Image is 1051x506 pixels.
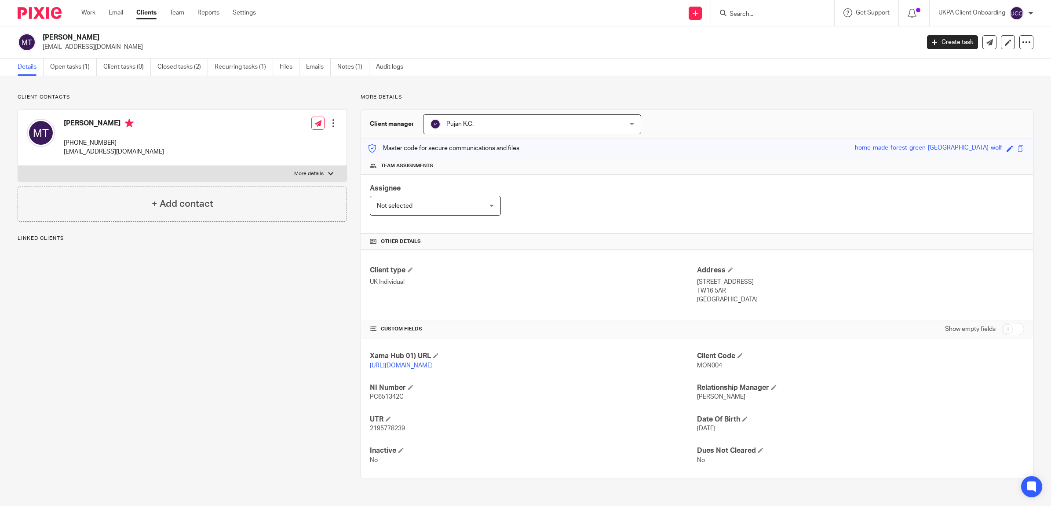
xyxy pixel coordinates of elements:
h4: NI Number [370,383,697,392]
a: Settings [233,8,256,17]
span: Assignee [370,185,401,192]
p: UKPA Client Onboarding [938,8,1005,17]
span: Get Support [856,10,890,16]
span: Team assignments [381,162,433,169]
p: More details [361,94,1033,101]
a: Clients [136,8,157,17]
span: 2195778239 [370,425,405,432]
span: MON004 [697,363,722,369]
i: Primary [125,119,134,128]
a: Recurring tasks (1) [215,59,273,76]
h4: [PERSON_NAME] [64,119,164,130]
h4: Relationship Manager [697,383,1024,392]
h4: Inactive [370,446,697,455]
h4: Client type [370,266,697,275]
p: [GEOGRAPHIC_DATA] [697,295,1024,304]
a: Closed tasks (2) [157,59,208,76]
label: Show empty fields [945,325,996,334]
p: [PHONE_NUMBER] [64,139,164,147]
a: Client tasks (0) [103,59,151,76]
h4: UTR [370,415,697,424]
span: [PERSON_NAME] [697,394,745,400]
a: Reports [197,8,219,17]
p: UK Individual [370,278,697,286]
h4: Address [697,266,1024,275]
img: svg%3E [1010,6,1024,20]
a: Email [109,8,123,17]
span: No [370,457,378,463]
p: More details [294,170,324,177]
h4: CUSTOM FIELDS [370,326,697,333]
p: TW16 5AR [697,286,1024,295]
h4: Client Code [697,352,1024,361]
span: Pujan K.C. [446,121,474,127]
span: [DATE] [697,425,715,432]
img: svg%3E [430,119,441,129]
img: svg%3E [18,33,36,51]
input: Search [729,11,808,18]
a: Emails [306,59,331,76]
a: Files [280,59,299,76]
span: No [697,457,705,463]
span: Not selected [377,203,412,209]
p: [EMAIL_ADDRESS][DOMAIN_NAME] [43,43,914,51]
p: Linked clients [18,235,347,242]
span: PC651342C [370,394,404,400]
p: [STREET_ADDRESS] [697,278,1024,286]
h4: Date Of Birth [697,415,1024,424]
p: Client contacts [18,94,347,101]
h2: [PERSON_NAME] [43,33,740,42]
a: Open tasks (1) [50,59,97,76]
p: Master code for secure communications and files [368,144,519,153]
a: [URL][DOMAIN_NAME] [370,363,433,369]
img: svg%3E [27,119,55,147]
h4: Xama Hub 01) URL [370,352,697,361]
h3: Client manager [370,120,414,128]
a: Team [170,8,184,17]
a: Audit logs [376,59,410,76]
p: [EMAIL_ADDRESS][DOMAIN_NAME] [64,147,164,156]
a: Work [81,8,95,17]
a: Details [18,59,44,76]
div: home-made-forest-green-[GEOGRAPHIC_DATA]-wolf [855,143,1002,154]
a: Create task [927,35,978,49]
h4: + Add contact [152,197,213,211]
a: Notes (1) [337,59,369,76]
span: Other details [381,238,421,245]
h4: Dues Not Cleared [697,446,1024,455]
img: Pixie [18,7,62,19]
